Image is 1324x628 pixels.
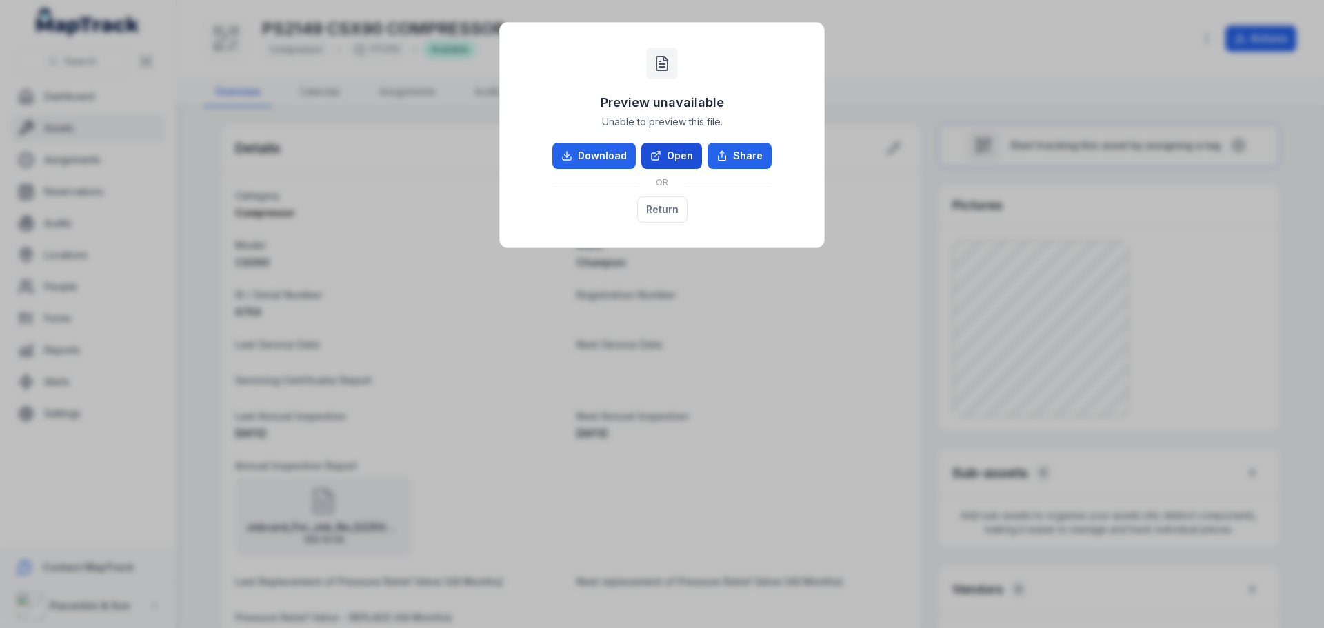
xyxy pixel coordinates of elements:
[641,143,702,169] a: Open
[602,115,723,129] span: Unable to preview this file.
[637,196,688,223] button: Return
[552,169,772,196] div: OR
[708,143,772,169] button: Share
[601,93,724,112] h3: Preview unavailable
[552,143,636,169] a: Download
